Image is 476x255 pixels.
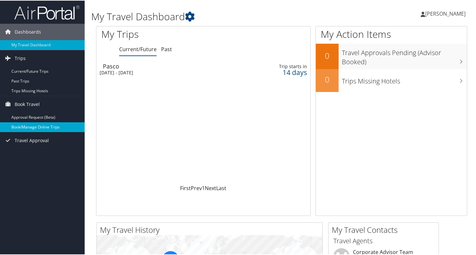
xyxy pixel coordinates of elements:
[103,63,243,68] div: Pasco
[425,9,466,17] span: [PERSON_NAME]
[14,4,79,20] img: airportal-logo.png
[316,43,467,68] a: 0Travel Approvals Pending (Advisor Booked)
[263,63,307,69] div: Trip starts in
[316,50,339,61] h2: 0
[15,132,49,148] span: Travel Approval
[316,27,467,40] h1: My Action Items
[100,69,240,75] div: [DATE] - [DATE]
[161,45,172,52] a: Past
[91,9,345,23] h1: My Travel Dashboard
[316,73,339,84] h2: 0
[216,184,226,191] a: Last
[15,50,26,66] span: Trips
[100,224,322,235] h2: My Travel History
[205,184,216,191] a: Next
[263,69,307,75] div: 14 days
[15,96,40,112] span: Book Travel
[333,236,434,245] h3: Travel Agents
[202,184,205,191] a: 1
[119,45,157,52] a: Current/Future
[316,68,467,91] a: 0Trips Missing Hotels
[101,27,216,40] h1: My Trips
[180,184,191,191] a: First
[15,23,41,39] span: Dashboards
[421,3,472,23] a: [PERSON_NAME]
[332,224,439,235] h2: My Travel Contacts
[191,184,202,191] a: Prev
[342,73,467,85] h3: Trips Missing Hotels
[342,44,467,66] h3: Travel Approvals Pending (Advisor Booked)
